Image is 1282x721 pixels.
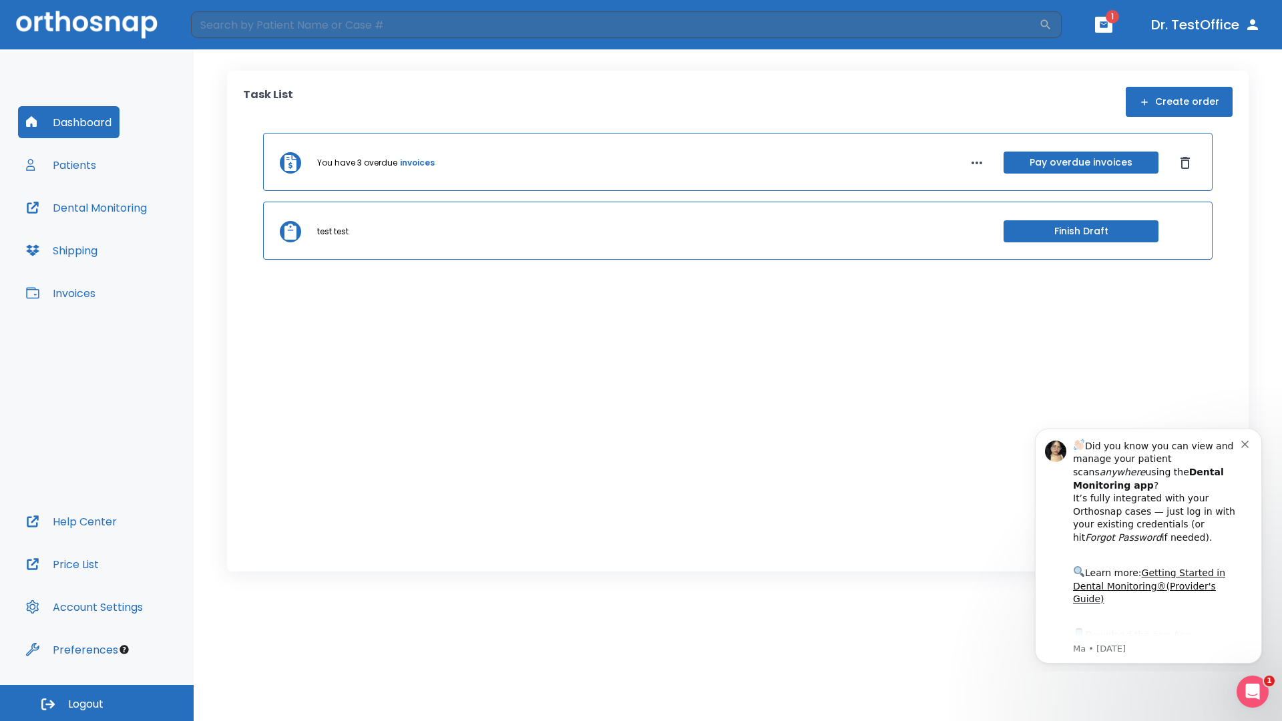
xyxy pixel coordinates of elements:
[1015,417,1282,672] iframe: Intercom notifications message
[1126,87,1233,117] button: Create order
[400,157,435,169] a: invoices
[68,697,103,712] span: Logout
[1264,676,1275,686] span: 1
[118,644,130,656] div: Tooltip anchor
[58,213,177,237] a: App Store
[243,87,293,117] p: Task List
[18,277,103,309] button: Invoices
[18,505,125,537] button: Help Center
[191,11,1039,38] input: Search by Patient Name or Case #
[1237,676,1269,708] iframe: Intercom live chat
[1004,152,1158,174] button: Pay overdue invoices
[18,192,155,224] button: Dental Monitoring
[58,210,226,278] div: Download the app: | ​ Let us know if you need help getting started!
[1106,10,1119,23] span: 1
[58,226,226,238] p: Message from Ma, sent 6w ago
[16,11,158,38] img: Orthosnap
[18,591,151,623] button: Account Settings
[226,21,237,31] button: Dismiss notification
[1004,220,1158,242] button: Finish Draft
[317,226,349,238] p: test test
[1146,13,1266,37] button: Dr. TestOffice
[18,634,126,666] button: Preferences
[18,234,105,266] button: Shipping
[18,548,107,580] button: Price List
[18,106,120,138] button: Dashboard
[1174,152,1196,174] button: Dismiss
[317,157,397,169] p: You have 3 overdue
[18,149,104,181] button: Patients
